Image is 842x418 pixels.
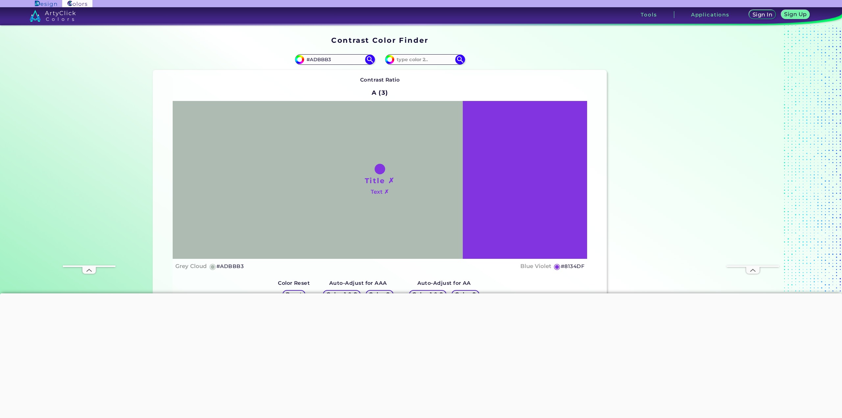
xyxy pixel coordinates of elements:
h5: #ADBBB3 [216,262,244,271]
h4: Text ✗ [371,187,389,197]
img: ArtyClick Design logo [35,1,57,7]
h5: ◉ [209,262,216,270]
h5: Sign In [753,12,771,17]
h5: Reset [286,292,301,297]
a: Sign Up [782,11,809,19]
h3: Tools [641,12,657,17]
input: type color 2.. [394,55,456,64]
h5: #8134DF [561,262,584,271]
h4: Blue Violet [520,261,551,271]
img: logo_artyclick_colors_white.svg [30,10,76,22]
h5: Color 1 & 2 [413,292,442,297]
h5: Color 1 & 2 [328,292,356,297]
h2: A (3) [369,86,391,100]
img: icon search [365,55,375,64]
h5: Color 2 [456,292,475,297]
h5: ◉ [554,262,561,270]
strong: Contrast Ratio [360,77,400,83]
img: icon search [455,55,465,64]
h1: Contrast Color Finder [331,35,428,45]
h4: Grey Cloud [175,261,207,271]
iframe: Advertisement [727,68,779,265]
input: type color 1.. [304,55,365,64]
iframe: Advertisement [63,68,115,265]
h5: Color 2 [370,292,389,297]
h5: Sign Up [785,12,806,17]
a: Sign In [750,11,775,19]
iframe: Advertisement [609,34,692,312]
strong: Auto-Adjust for AAA [329,280,387,286]
h1: Title ✗ [365,176,395,185]
strong: Auto-Adjust for AA [417,280,471,286]
h3: Applications [691,12,730,17]
strong: Color Reset [278,280,310,286]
